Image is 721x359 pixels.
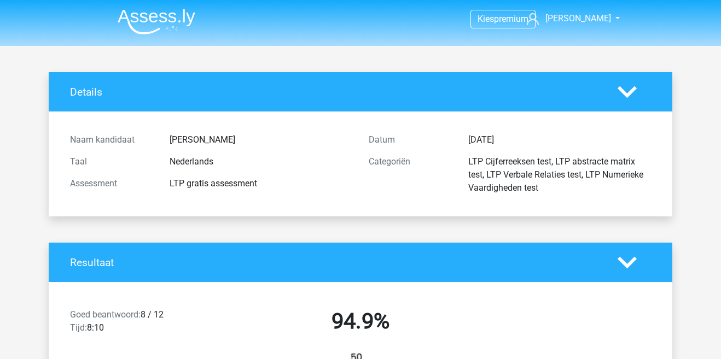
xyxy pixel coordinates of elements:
div: Assessment [62,177,161,190]
span: Goed beantwoord: [70,309,141,320]
div: 8 / 12 8:10 [62,308,211,339]
div: Datum [360,133,460,146]
a: [PERSON_NAME] [522,12,612,25]
div: Taal [62,155,161,168]
span: premium [494,14,528,24]
div: LTP gratis assessment [161,177,360,190]
span: [PERSON_NAME] [545,13,611,23]
a: Kiespremium [471,11,535,26]
h2: 94.9% [219,308,502,334]
div: Categoriën [360,155,460,195]
div: [DATE] [460,133,659,146]
span: Kies [478,14,494,24]
img: Assessly [118,9,195,34]
span: Tijd: [70,322,87,333]
div: LTP Cijferreeksen test, LTP abstracte matrix test, LTP Verbale Relaties test, LTP Numerieke Vaard... [460,155,659,195]
h4: Resultaat [70,256,601,269]
div: Naam kandidaat [62,133,161,146]
div: [PERSON_NAME] [161,133,360,146]
div: Nederlands [161,155,360,168]
h4: Details [70,86,601,98]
